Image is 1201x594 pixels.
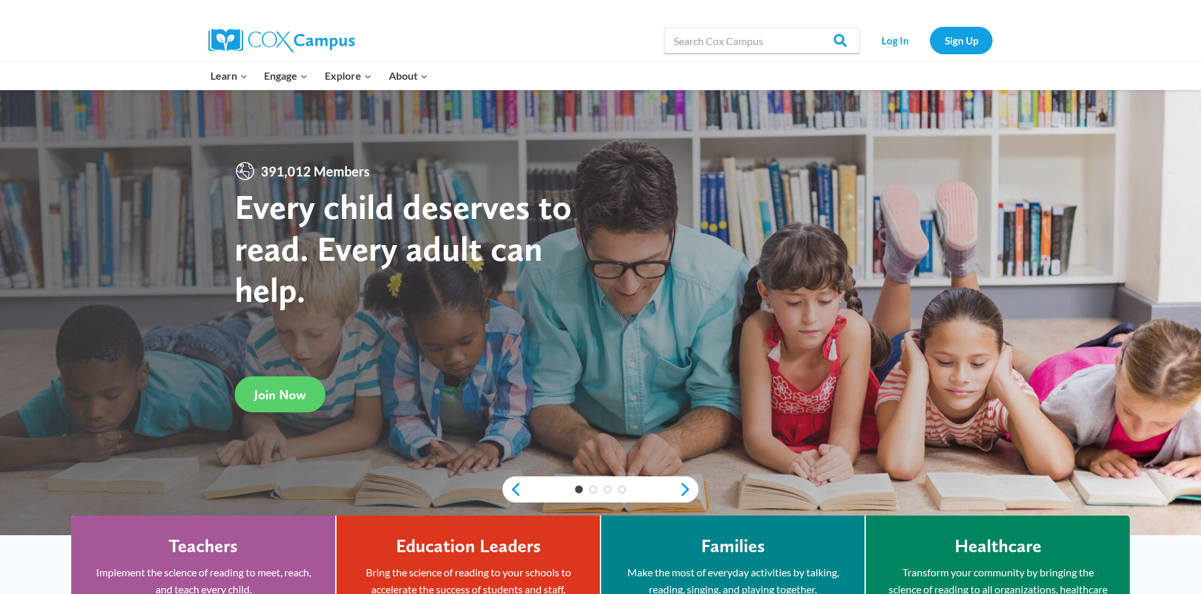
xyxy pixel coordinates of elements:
[208,29,355,52] img: Cox Campus
[235,376,325,412] a: Join Now
[389,67,428,84] span: About
[618,486,626,493] a: 4
[325,67,372,84] span: Explore
[502,476,699,503] div: content slider buttons
[604,486,612,493] a: 3
[502,482,522,497] a: previous
[210,67,248,84] span: Learn
[575,486,583,493] a: 1
[254,387,306,403] span: Join Now
[396,535,541,557] h4: Education Leaders
[866,27,993,54] nav: Secondary Navigation
[930,27,993,54] a: Sign Up
[701,535,765,557] h4: Families
[664,27,860,54] input: Search Cox Campus
[235,186,572,310] strong: Every child deserves to read. Every adult can help.
[589,486,597,493] a: 2
[866,27,923,54] a: Log In
[255,161,375,182] span: 391,012 Members
[679,482,699,497] a: next
[169,535,238,557] h4: Teachers
[264,67,308,84] span: Engage
[202,62,436,90] nav: Primary Navigation
[955,535,1042,557] h4: Healthcare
